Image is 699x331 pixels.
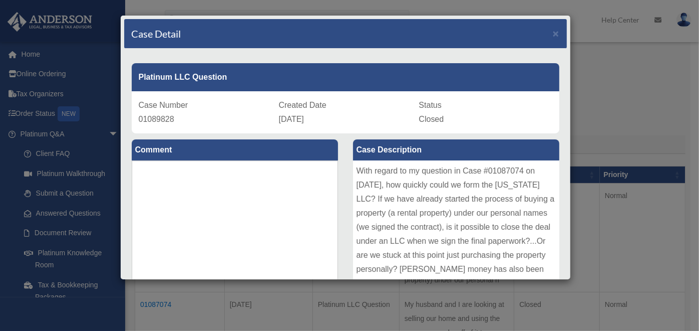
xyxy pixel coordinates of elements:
button: Close [553,28,559,39]
span: Created Date [279,101,326,109]
span: [DATE] [279,115,304,123]
span: 01089828 [139,115,174,123]
span: × [553,28,559,39]
span: Closed [419,115,444,123]
span: Case Number [139,101,188,109]
div: Platinum LLC Question [132,63,559,91]
label: Comment [132,139,338,160]
div: With regard to my question in Case #01087074 on [DATE], how quickly could we form the [US_STATE] ... [353,160,559,311]
h4: Case Detail [132,27,181,41]
span: Status [419,101,442,109]
label: Case Description [353,139,559,160]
